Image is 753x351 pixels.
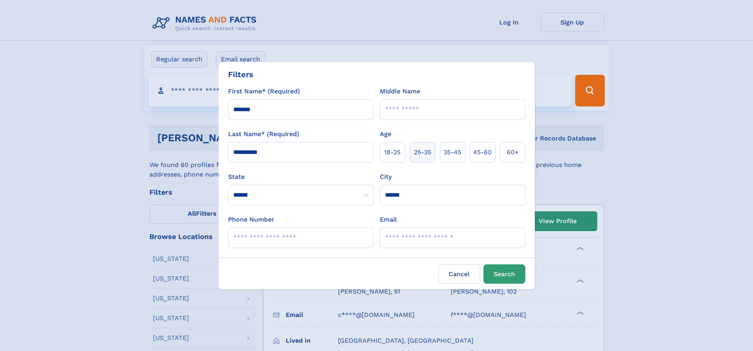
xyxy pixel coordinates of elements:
div: Filters [228,68,253,80]
span: 60+ [507,148,519,157]
label: State [228,172,374,182]
label: Age [380,129,391,139]
label: City [380,172,392,182]
span: 45‑60 [473,148,492,157]
button: Search [483,264,525,284]
label: Phone Number [228,215,274,224]
label: Last Name* (Required) [228,129,299,139]
label: Middle Name [380,87,420,96]
label: Cancel [438,264,480,284]
span: 25‑35 [414,148,431,157]
label: First Name* (Required) [228,87,300,96]
span: 35‑45 [443,148,461,157]
label: Email [380,215,397,224]
span: 18‑25 [384,148,400,157]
